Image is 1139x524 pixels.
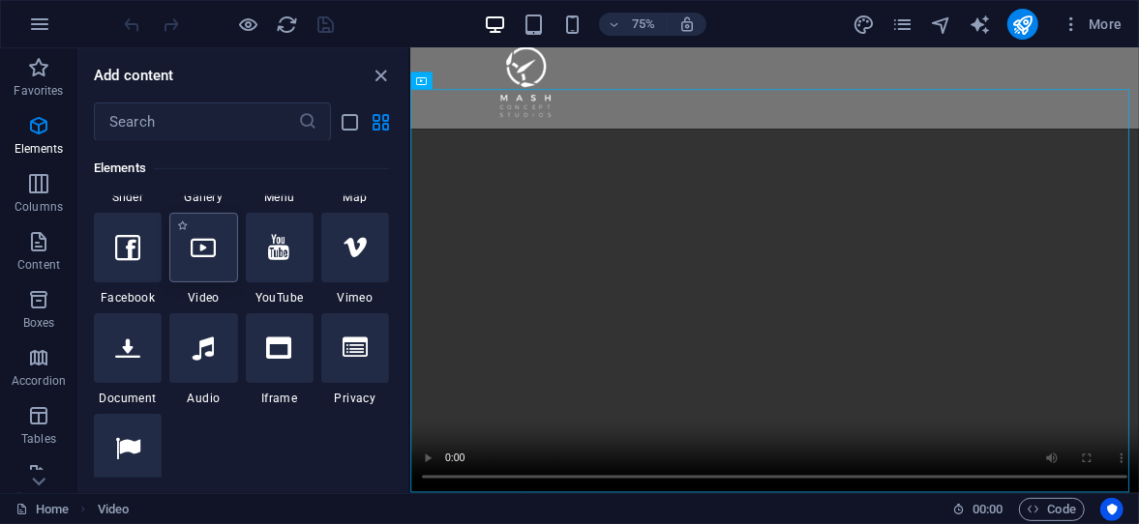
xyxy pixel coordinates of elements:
a: Click to cancel selection. Double-click to open Pages [15,498,69,521]
h6: Session time [952,498,1004,521]
div: Video [169,213,237,306]
button: grid-view [370,110,393,133]
button: design [853,13,876,36]
div: Document [94,313,162,406]
button: publish [1007,9,1038,40]
span: Audio [169,391,237,406]
div: Iframe [246,313,314,406]
span: More [1062,15,1123,34]
button: list-view [339,110,362,133]
span: Vimeo [321,290,389,306]
i: Reload page [277,14,299,36]
span: Slider [94,189,162,205]
button: reload [276,13,299,36]
button: text_generator [969,13,992,36]
span: Map [321,189,389,205]
button: navigator [930,13,953,36]
p: Columns [15,199,63,215]
p: Tables [21,431,56,447]
p: Boxes [23,315,55,331]
span: YouTube [246,290,314,306]
div: Vimeo [321,213,389,306]
i: Design (Ctrl+Alt+Y) [853,14,875,36]
div: Audio [169,313,237,406]
span: Gallery [169,189,237,205]
span: Document [94,391,162,406]
span: Add to favorites [177,220,188,231]
i: Pages (Ctrl+Alt+S) [891,14,914,36]
h6: Add content [94,64,174,87]
button: 75% [599,13,668,36]
button: Code [1019,498,1085,521]
span: Privacy [321,391,389,406]
button: pages [891,13,914,36]
span: 00 00 [973,498,1003,521]
nav: breadcrumb [98,498,129,521]
span: Code [1028,498,1076,521]
i: Publish [1011,14,1034,36]
i: AI Writer [969,14,991,36]
span: : [986,502,989,516]
div: Facebook [94,213,162,306]
div: YouTube [246,213,314,306]
div: Privacy [321,313,389,406]
button: Usercentrics [1100,498,1124,521]
span: Iframe [246,391,314,406]
span: Click to select. Double-click to edit [98,498,129,521]
p: Elements [15,141,64,157]
button: Click here to leave preview mode and continue editing [237,13,260,36]
h6: 75% [628,13,659,36]
p: Accordion [12,373,66,389]
button: close panel [370,64,393,87]
input: Search [94,102,298,141]
span: Menu [246,189,314,205]
p: Favorites [14,83,63,99]
h6: Elements [94,157,389,180]
i: On resize automatically adjust zoom level to fit chosen device. [678,15,696,33]
button: More [1054,9,1130,40]
i: Navigator [930,14,952,36]
span: Video [169,290,237,306]
p: Content [17,257,60,273]
span: Facebook [94,290,162,306]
